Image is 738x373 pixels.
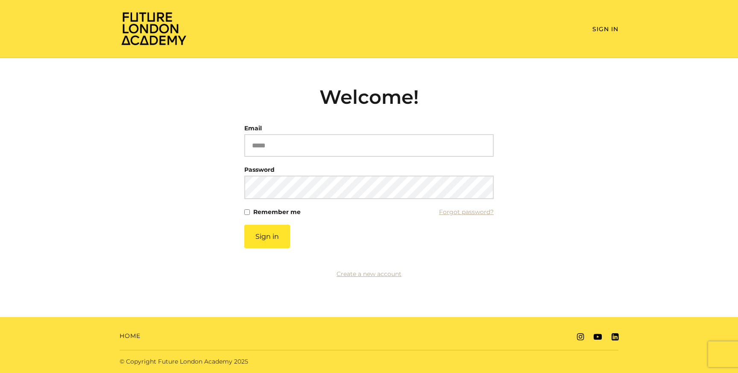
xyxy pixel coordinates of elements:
label: Remember me [253,206,301,218]
a: Create a new account [337,270,401,278]
div: © Copyright Future London Academy 2025 [113,357,369,366]
label: Email [244,122,262,134]
button: Sign in [244,225,290,248]
a: Sign In [592,25,618,33]
img: Home Page [120,11,188,46]
h2: Welcome! [244,85,494,109]
a: Home [120,332,141,341]
label: Password [244,164,275,176]
a: Forgot password? [439,206,494,218]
